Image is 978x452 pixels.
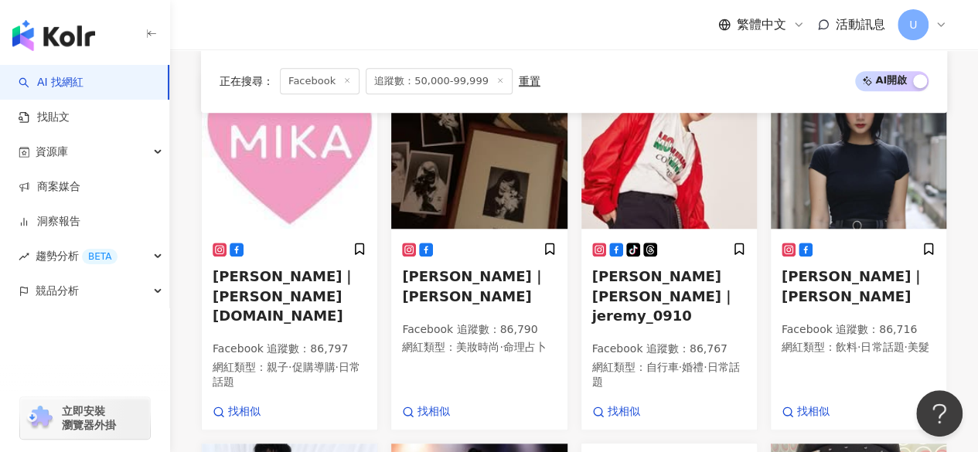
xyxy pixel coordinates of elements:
[770,73,947,431] a: KOL Avatar[PERSON_NAME]｜[PERSON_NAME]Facebook 追蹤數：86,716網紅類型：飲料·日常話題·美髮找相似
[62,404,116,432] span: 立即安裝 瀏覽器外掛
[646,361,679,373] span: 自行車
[20,397,150,439] a: chrome extension立即安裝 瀏覽器外掛
[417,404,450,420] span: 找相似
[581,73,758,431] a: KOL Avatar[PERSON_NAME][PERSON_NAME]｜jeremy_0910Facebook 追蹤數：86,767網紅類型：自行車·婚禮·日常話題找相似
[19,251,29,262] span: rise
[228,404,261,420] span: 找相似
[904,341,907,353] span: ·
[456,341,499,353] span: 美妝時尚
[836,341,857,353] span: 飲料
[592,268,735,323] span: [PERSON_NAME][PERSON_NAME]｜jeremy_0910
[19,110,70,125] a: 找貼文
[202,74,377,229] img: KOL Avatar
[19,75,83,90] a: searchAI 找網紅
[36,274,79,308] span: 競品分析
[213,404,261,420] a: 找相似
[267,361,288,373] span: 親子
[916,390,963,437] iframe: Help Scout Beacon - Open
[402,404,450,420] a: 找相似
[213,360,366,390] p: 網紅類型 ：
[909,16,917,33] span: U
[19,214,80,229] a: 洞察報告
[402,340,556,355] p: 網紅類型 ：
[682,361,704,373] span: 婚禮
[402,268,545,304] span: [PERSON_NAME]｜[PERSON_NAME]
[402,322,556,338] p: Facebook 追蹤數 ： 86,790
[857,341,860,353] span: ·
[782,340,935,355] p: 網紅類型 ：
[782,322,935,338] p: Facebook 追蹤數 ： 86,716
[519,75,540,87] div: 重置
[213,342,366,357] p: Facebook 追蹤數 ： 86,797
[608,404,640,420] span: 找相似
[797,404,830,420] span: 找相似
[291,361,335,373] span: 促購導購
[25,406,55,430] img: chrome extension
[390,73,567,431] a: KOL Avatar[PERSON_NAME]｜[PERSON_NAME]Facebook 追蹤數：86,790網紅類型：美妝時尚·命理占卜找相似
[908,341,929,353] span: 美髮
[860,341,904,353] span: 日常話題
[280,68,360,94] span: Facebook
[499,341,503,353] span: ·
[213,268,356,323] span: [PERSON_NAME]｜[PERSON_NAME][DOMAIN_NAME]
[288,361,291,373] span: ·
[201,73,378,431] a: KOL Avatar[PERSON_NAME]｜[PERSON_NAME][DOMAIN_NAME]Facebook 追蹤數：86,797網紅類型：親子·促購導購·日常話題找相似
[366,68,513,94] span: 追蹤數：50,000-99,999
[592,360,746,390] p: 網紅類型 ：
[836,17,885,32] span: 活動訊息
[737,16,786,33] span: 繁體中文
[782,404,830,420] a: 找相似
[36,239,118,274] span: 趨勢分析
[391,74,567,229] img: KOL Avatar
[503,341,547,353] span: 命理占卜
[581,74,757,229] img: KOL Avatar
[220,75,274,87] span: 正在搜尋 ：
[335,361,338,373] span: ·
[704,361,707,373] span: ·
[782,268,925,304] span: [PERSON_NAME]｜[PERSON_NAME]
[771,74,946,229] img: KOL Avatar
[679,361,682,373] span: ·
[36,134,68,169] span: 資源庫
[12,20,95,51] img: logo
[19,179,80,195] a: 商案媒合
[592,404,640,420] a: 找相似
[592,342,746,357] p: Facebook 追蹤數 ： 86,767
[82,249,118,264] div: BETA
